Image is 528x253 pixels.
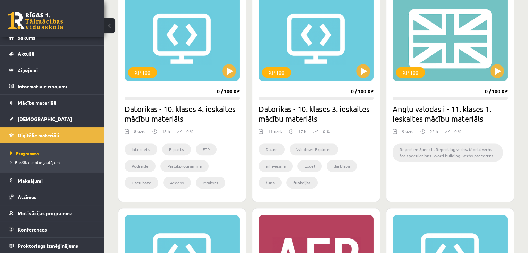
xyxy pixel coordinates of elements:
[9,173,95,189] a: Maksājumi
[10,150,39,156] span: Programma
[259,143,285,155] li: Datne
[186,128,193,134] p: 0 %
[160,160,209,172] li: Pārlūkprogramma
[18,99,56,106] span: Mācību materiāli
[286,177,318,189] li: funkcijas
[402,128,413,139] div: 9 uzd.
[323,128,330,134] p: 0 %
[268,128,282,139] div: 11 uzd.
[262,67,291,78] div: XP 100
[128,67,157,78] div: XP 100
[196,177,225,189] li: Ieraksts
[10,159,61,165] span: Biežāk uzdotie jautājumi
[9,205,95,221] a: Motivācijas programma
[18,78,95,94] legend: Informatīvie ziņojumi
[9,221,95,237] a: Konferences
[9,46,95,62] a: Aktuāli
[298,128,307,134] p: 17 h
[18,51,34,57] span: Aktuāli
[18,210,73,216] span: Motivācijas programma
[290,143,338,155] li: Windows Explorer
[396,67,425,78] div: XP 100
[259,160,293,172] li: arhivēšana
[430,128,438,134] p: 22 h
[393,143,503,162] li: Reported Speech. Reporting verbs. Modal verbs for speculations. Word building. Verbs pattertns.
[18,116,72,122] span: [DEMOGRAPHIC_DATA]
[125,177,158,189] li: Datu bāze
[134,128,145,139] div: 8 uzd.
[162,128,170,134] p: 18 h
[9,78,95,94] a: Informatīvie ziņojumi
[9,95,95,111] a: Mācību materiāli
[9,29,95,45] a: Sākums
[327,160,357,172] li: darblapa
[9,111,95,127] a: [DEMOGRAPHIC_DATA]
[18,243,78,249] span: Proktoringa izmēģinājums
[163,177,191,189] li: Access
[297,160,322,172] li: Excel
[196,143,217,155] li: FTP
[125,104,240,123] h2: Datorikas - 10. klases 4. ieskaites mācību materiāls
[8,12,63,29] a: Rīgas 1. Tālmācības vidusskola
[18,34,35,41] span: Sākums
[18,194,36,200] span: Atzīmes
[259,104,374,123] h2: Datorikas - 10. klases 3. ieskaites mācību materiāls
[18,173,95,189] legend: Maksājumi
[9,189,95,205] a: Atzīmes
[454,128,461,134] p: 0 %
[10,150,97,156] a: Programma
[18,132,59,138] span: Digitālie materiāli
[125,143,157,155] li: Internets
[393,104,508,123] h2: Angļu valodas i - 11. klases 1. ieskaites mācību materiāls
[162,143,191,155] li: E-pasts
[18,226,47,233] span: Konferences
[125,160,156,172] li: Podraide
[10,159,97,165] a: Biežāk uzdotie jautājumi
[259,177,282,189] li: šūna
[18,62,95,78] legend: Ziņojumi
[9,62,95,78] a: Ziņojumi
[9,127,95,143] a: Digitālie materiāli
